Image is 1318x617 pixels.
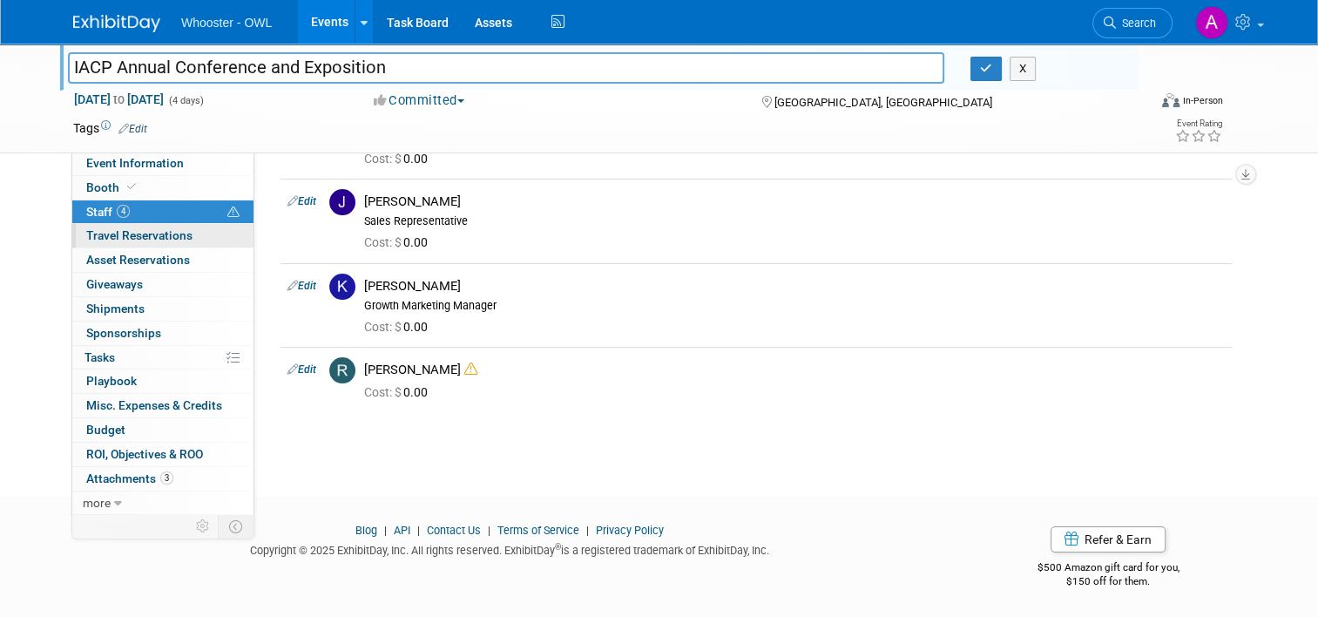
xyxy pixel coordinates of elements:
a: Search [1092,8,1173,38]
span: Tasks [84,350,115,364]
div: [PERSON_NAME] [364,362,1225,378]
a: ROI, Objectives & ROO [72,443,253,466]
span: to [111,92,127,106]
span: Attachments [86,471,173,485]
div: [PERSON_NAME] [364,193,1225,210]
a: Travel Reservations [72,224,253,247]
span: Cost: $ [364,235,403,249]
a: Edit [287,195,316,207]
div: Event Format [1053,91,1223,117]
span: more [83,496,111,510]
img: J.jpg [329,189,355,215]
span: 0.00 [364,385,435,399]
span: Cost: $ [364,152,403,166]
a: Misc. Expenses & Credits [72,394,253,417]
span: Potential Scheduling Conflict -- at least one attendee is tagged in another overlapping event. [227,205,240,220]
a: Budget [72,418,253,442]
div: Event Rating [1175,119,1222,128]
span: 0.00 [364,152,435,166]
span: 3 [160,471,173,485]
a: more [72,492,253,515]
span: | [582,524,593,537]
a: Contact Us [427,524,481,537]
div: Copyright © 2025 ExhibitDay, Inc. All rights reserved. ExhibitDay is a registered trademark of Ex... [73,539,945,559]
img: Format-Inperson.png [1162,93,1179,107]
span: Asset Reservations [86,253,190,267]
a: Terms of Service [497,524,579,537]
a: Shipments [72,297,253,321]
a: Giveaways [72,273,253,296]
a: Playbook [72,370,253,393]
span: Event Information [86,156,184,170]
span: Misc. Expenses & Credits [86,398,222,412]
a: Attachments3 [72,467,253,491]
div: Growth Marketing Manager [364,299,1225,313]
span: Sponsorships [86,326,161,340]
span: Playbook [86,374,137,388]
span: [DATE] [DATE] [73,92,165,107]
span: (4 days) [167,95,204,106]
a: Privacy Policy [596,524,664,537]
a: Refer & Earn [1051,526,1166,553]
span: Search [1116,17,1156,30]
button: X [1010,57,1037,81]
span: | [413,524,424,537]
a: Edit [287,363,316,376]
td: Personalize Event Tab Strip [188,515,219,538]
a: Event Information [72,152,253,175]
div: [PERSON_NAME] [364,278,1225,295]
span: [GEOGRAPHIC_DATA], [GEOGRAPHIC_DATA] [774,96,992,109]
div: Sales Representative [364,214,1225,228]
span: 4 [117,205,130,218]
div: $500 Amazon gift card for you, [971,549,1245,589]
button: Committed [368,92,471,110]
span: Travel Reservations [86,228,193,242]
a: Staff4 [72,200,253,224]
div: $150 off for them. [971,574,1245,589]
a: Blog [355,524,377,537]
span: Giveaways [86,277,143,291]
img: ExhibitDay [73,15,160,32]
span: Booth [86,180,139,194]
span: Budget [86,423,125,437]
a: Edit [118,123,147,135]
i: Booth reservation complete [127,182,136,192]
span: | [380,524,391,537]
span: Cost: $ [364,385,403,399]
img: Abe Romero [1195,6,1228,39]
a: API [394,524,410,537]
a: Asset Reservations [72,248,253,272]
a: Edit [287,280,316,292]
div: In-Person [1182,94,1223,107]
td: Tags [73,119,147,137]
sup: ® [555,542,561,552]
span: | [483,524,495,537]
a: Sponsorships [72,322,253,345]
span: Staff [86,205,130,219]
span: ROI, Objectives & ROO [86,447,203,461]
a: Booth [72,176,253,200]
i: Double-book Warning! [464,363,477,376]
td: Toggle Event Tabs [219,515,254,538]
span: Whooster - OWL [181,16,272,30]
span: 0.00 [364,235,435,249]
img: K.jpg [329,274,355,300]
a: Tasks [72,346,253,370]
span: Shipments [86,302,145,315]
span: Cost: $ [364,320,403,334]
img: R.jpg [329,357,355,383]
span: 0.00 [364,320,435,334]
